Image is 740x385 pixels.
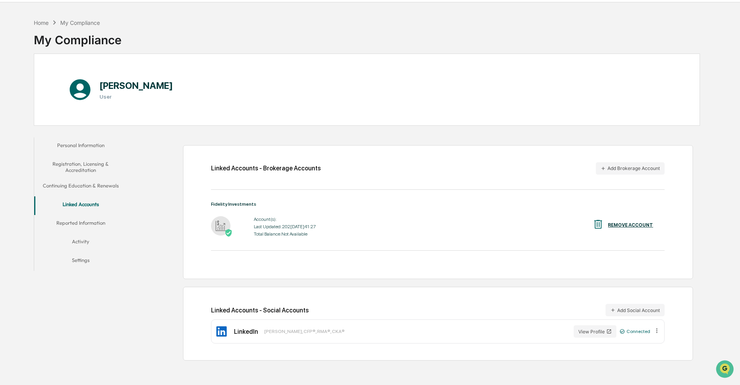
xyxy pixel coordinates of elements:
[20,35,128,43] input: Clear
[16,98,50,106] span: Preclearance
[26,59,127,67] div: Start new chat
[8,113,14,120] div: 🔎
[34,137,127,271] div: secondary tabs example
[34,27,122,47] div: My Compliance
[211,216,230,236] img: Fidelity Investments - Active
[715,359,736,380] iframe: Open customer support
[34,252,127,271] button: Settings
[60,19,100,26] div: My Compliance
[225,229,232,237] img: Active
[34,215,127,234] button: Reported Information
[34,234,127,252] button: Activity
[77,132,94,137] span: Pylon
[132,62,141,71] button: Start new chat
[34,19,49,26] div: Home
[215,325,228,338] img: LinkedIn Icon
[234,328,258,335] div: LinkedIn
[5,95,53,109] a: 🖐️Preclearance
[8,99,14,105] div: 🖐️
[211,304,665,316] div: Linked Accounts - Social Accounts
[596,162,665,175] button: Add Brokerage Account
[592,219,604,230] img: REMOVE ACCOUNT
[34,137,127,156] button: Personal Information
[608,222,653,228] div: REMOVE ACCOUNT
[56,99,63,105] div: 🗄️
[8,59,22,73] img: 1746055101610-c473b297-6a78-478c-a979-82029cc54cd1
[16,113,49,120] span: Data Lookup
[34,196,127,215] button: Linked Accounts
[254,224,316,229] div: Last Updated: 202[DATE]41:27
[606,304,665,316] button: Add Social Account
[34,178,127,196] button: Continuing Education & Renewals
[34,156,127,178] button: Registration, Licensing & Accreditation
[55,131,94,137] a: Powered byPylon
[53,95,99,109] a: 🗄️Attestations
[264,329,345,334] div: [PERSON_NAME], CFP®, RMA®, CKA®
[620,329,650,334] div: Connected
[211,201,665,207] div: Fidelity Investments
[574,325,616,338] button: View Profile
[99,94,173,100] h3: User
[254,231,316,237] div: Total Balance: Not Available
[99,80,173,91] h1: [PERSON_NAME]
[211,165,321,172] div: Linked Accounts - Brokerage Accounts
[26,67,98,73] div: We're available if you need us!
[8,16,141,29] p: How can we help?
[254,217,316,222] div: Account(s):
[5,109,52,123] a: 🔎Data Lookup
[64,98,96,106] span: Attestations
